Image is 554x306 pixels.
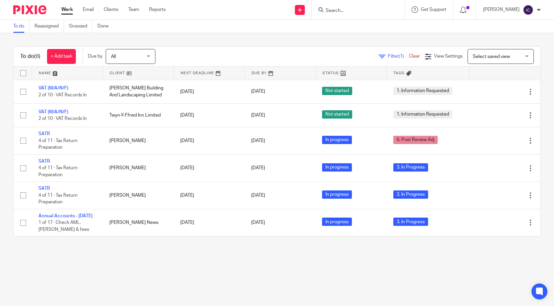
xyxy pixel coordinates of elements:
span: All [111,54,116,59]
a: + Add task [47,49,76,64]
a: Clients [104,6,118,13]
span: [DATE] [251,89,265,94]
span: [DATE] [251,166,265,170]
span: In progress [322,136,352,144]
span: 4 of 11 · Tax Return Preparation [38,138,78,150]
a: Reports [149,6,166,13]
span: Filter [388,54,409,59]
td: Twyn-Y-Ffrwd Inn Limited [103,103,174,127]
td: [DATE] [174,154,245,181]
a: Snoozed [69,20,92,33]
span: View Settings [434,54,463,59]
td: [PERSON_NAME] Building And Landscaping Limited [103,80,174,103]
h1: To do [20,53,40,60]
td: [PERSON_NAME] [103,154,174,181]
span: 2 of 10 · VAT Records In [38,93,87,97]
a: Team [128,6,139,13]
span: Tags [393,71,405,75]
td: [DATE] [174,103,245,127]
td: [PERSON_NAME] News [103,209,174,236]
a: SATR [38,131,50,136]
p: Due by [88,53,102,60]
a: SATR [38,159,50,164]
span: (6) [34,54,40,59]
img: svg%3E [523,5,533,15]
span: Not started [322,87,352,95]
td: [DATE] [174,182,245,209]
p: [PERSON_NAME] [483,6,520,13]
a: Email [83,6,94,13]
span: [DATE] [251,113,265,118]
a: VAT (M/A/N/F) [38,86,68,90]
span: [DATE] [251,193,265,198]
span: 4 of 11 · Tax Return Preparation [38,166,78,177]
input: Search [325,8,385,14]
td: [DATE] [174,127,245,154]
span: 1 of 17 · Check AML, [PERSON_NAME] & fees [38,220,89,232]
a: Work [61,6,73,13]
span: [DATE] [251,220,265,225]
span: In progress [322,190,352,199]
span: Select saved view [473,54,510,59]
a: SATR [38,186,50,191]
span: 1. Information Requested [393,110,452,119]
span: 4 of 11 · Tax Return Preparation [38,193,78,205]
span: 3. In Progress [393,163,428,172]
span: 3. In Progress [393,190,428,199]
span: In progress [322,163,352,172]
span: Get Support [421,7,446,12]
span: 3. In Progress [393,218,428,226]
td: [PERSON_NAME] [103,182,174,209]
td: [DATE] [174,80,245,103]
a: Done [97,20,114,33]
span: 6. Post Review Adj [393,136,438,144]
a: Reassigned [34,20,64,33]
a: Annual Accounts - [DATE] [38,214,92,218]
span: Not started [322,110,352,119]
img: Pixie [13,5,46,14]
span: 2 of 10 · VAT Records In [38,116,87,121]
td: [DATE] [174,209,245,236]
a: To do [13,20,29,33]
span: [DATE] [251,138,265,143]
a: Clear [409,54,420,59]
a: VAT (M/A/N/F) [38,110,68,114]
span: 1. Information Requested [393,87,452,95]
span: In progress [322,218,352,226]
span: (1) [399,54,404,59]
td: [PERSON_NAME] [103,127,174,154]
